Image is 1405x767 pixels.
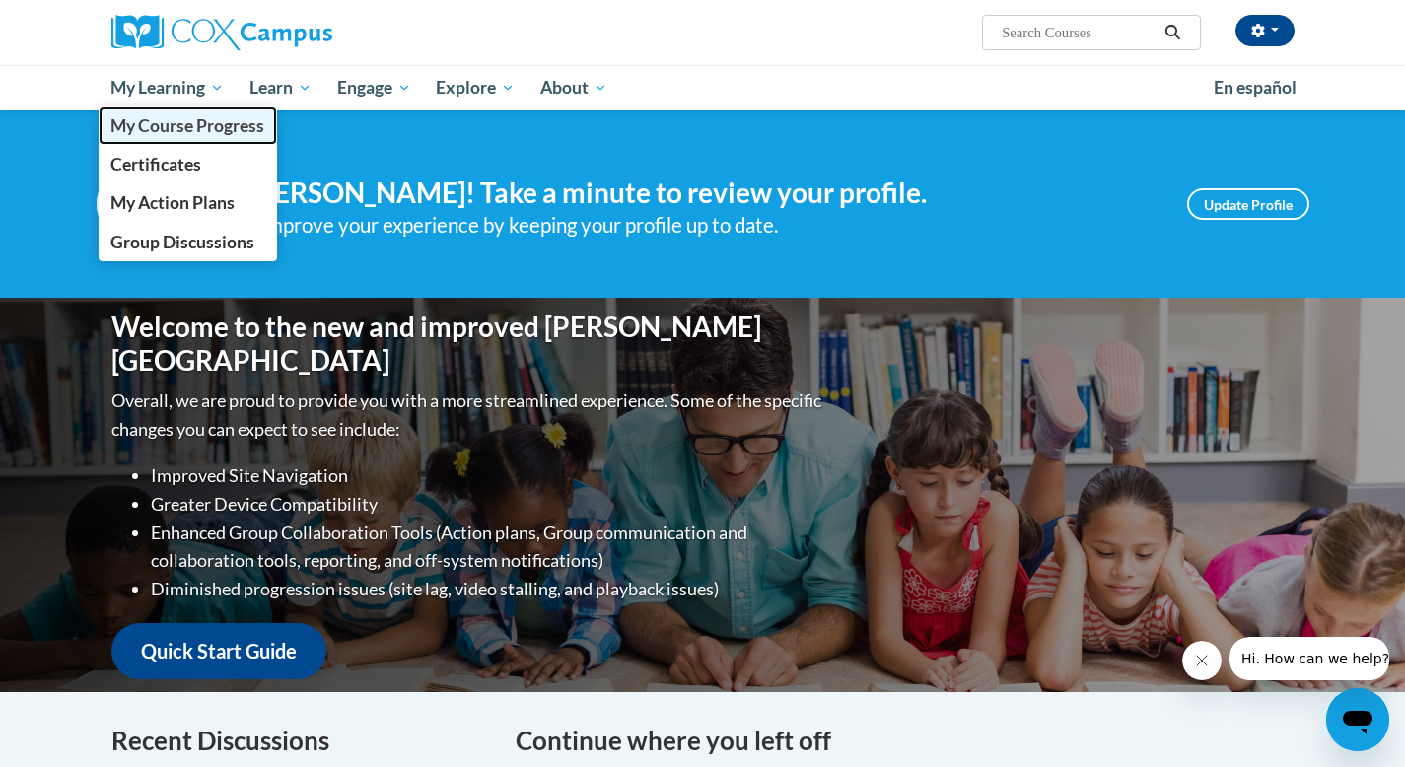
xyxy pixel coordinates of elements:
a: My Course Progress [99,106,278,145]
iframe: Close message [1182,641,1222,680]
a: Engage [324,65,424,110]
a: Explore [423,65,527,110]
span: My Action Plans [110,192,235,213]
a: Learn [237,65,324,110]
div: Help improve your experience by keeping your profile up to date. [215,209,1158,242]
h4: Recent Discussions [111,722,486,760]
a: Group Discussions [99,223,278,261]
span: En español [1214,77,1297,98]
img: Profile Image [97,160,185,248]
span: Explore [436,76,515,100]
a: En español [1201,67,1309,108]
h4: Hi [PERSON_NAME]! Take a minute to review your profile. [215,176,1158,210]
li: Greater Device Compatibility [151,490,826,519]
iframe: Message from company [1229,637,1389,680]
a: Quick Start Guide [111,623,326,679]
button: Account Settings [1235,15,1295,46]
span: Group Discussions [110,232,254,252]
a: My Action Plans [99,183,278,222]
li: Enhanced Group Collaboration Tools (Action plans, Group communication and collaboration tools, re... [151,519,826,576]
li: Diminished progression issues (site lag, video stalling, and playback issues) [151,575,826,603]
h1: Welcome to the new and improved [PERSON_NAME][GEOGRAPHIC_DATA] [111,311,826,377]
a: About [527,65,620,110]
button: Search [1158,21,1187,44]
iframe: Button to launch messaging window [1326,688,1389,751]
span: Engage [337,76,411,100]
li: Improved Site Navigation [151,461,826,490]
span: About [540,76,607,100]
h4: Continue where you left off [516,722,1295,760]
a: Certificates [99,145,278,183]
a: My Learning [99,65,238,110]
div: Main menu [82,65,1324,110]
a: Update Profile [1187,188,1309,220]
img: Cox Campus [111,15,332,50]
a: Cox Campus [111,15,486,50]
span: Learn [249,76,312,100]
span: Certificates [110,154,201,174]
p: Overall, we are proud to provide you with a more streamlined experience. Some of the specific cha... [111,386,826,444]
span: My Course Progress [110,115,264,136]
input: Search Courses [1000,21,1158,44]
span: My Learning [110,76,224,100]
